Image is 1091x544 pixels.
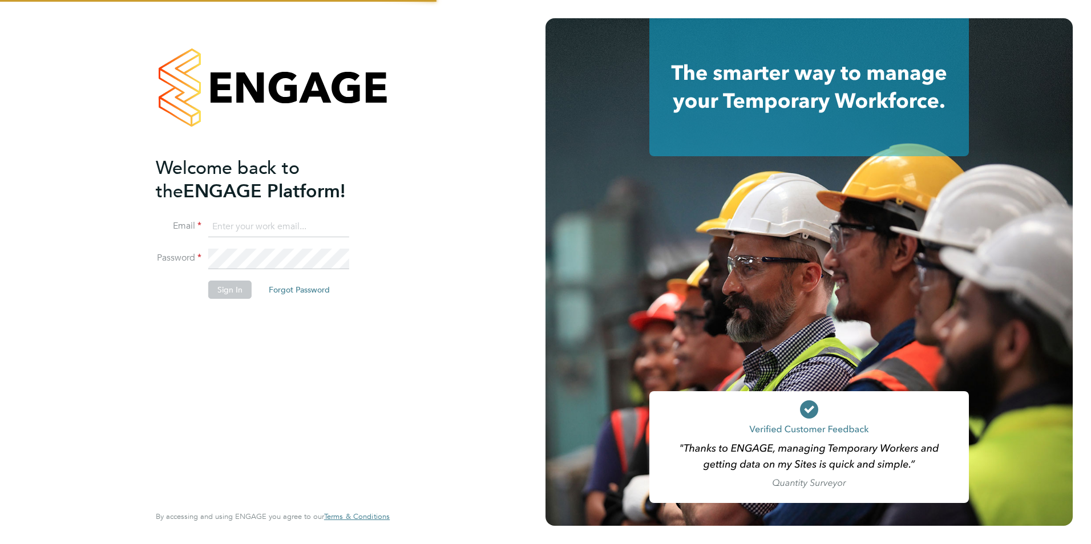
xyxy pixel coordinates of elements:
button: Forgot Password [260,281,339,299]
a: Terms & Conditions [324,512,390,521]
h2: ENGAGE Platform! [156,156,378,203]
input: Enter your work email... [208,217,349,237]
label: Password [156,252,201,264]
span: Welcome back to the [156,157,300,202]
button: Sign In [208,281,252,299]
span: By accessing and using ENGAGE you agree to our [156,511,390,521]
label: Email [156,220,201,232]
